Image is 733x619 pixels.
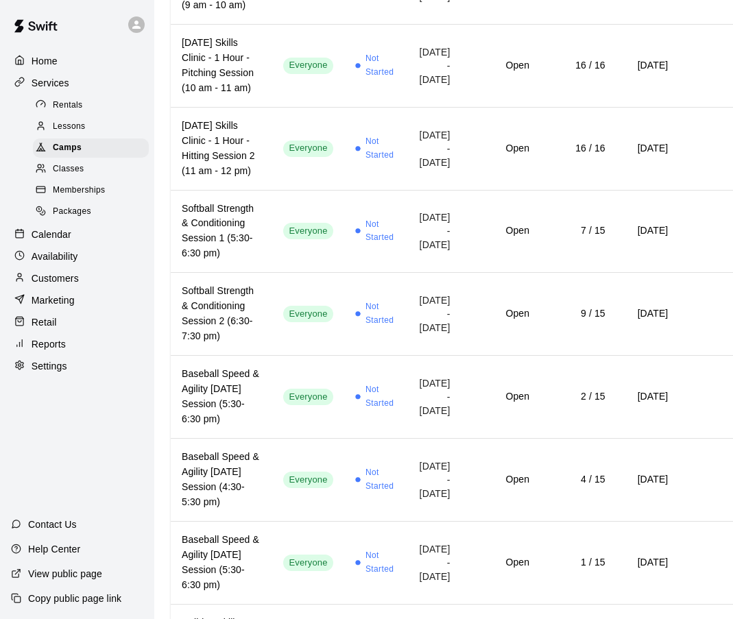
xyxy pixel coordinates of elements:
td: [DATE] - [DATE] [407,356,461,439]
h6: Softball Strength & Conditioning Session 2 (6:30-7:30 pm) [182,284,261,344]
span: Camps [53,141,82,155]
h6: 16 / 16 [551,58,605,73]
a: Retail [11,312,143,332]
div: This service is visible to all of your customers [283,58,333,74]
a: Settings [11,356,143,376]
span: Packages [53,205,91,219]
span: Everyone [283,391,333,404]
span: Classes [53,162,84,176]
h6: 9 / 15 [551,306,605,321]
h6: [DATE] [627,555,669,570]
div: This service is visible to all of your customers [283,141,333,157]
h6: Open [472,141,529,156]
a: Calendar [11,224,143,245]
div: Lessons [33,117,149,136]
a: Customers [11,268,143,289]
p: Customers [32,271,79,285]
h6: 7 / 15 [551,223,605,239]
td: [DATE] - [DATE] [407,273,461,356]
div: Memberships [33,181,149,200]
a: Packages [33,202,154,223]
span: Everyone [283,59,333,72]
p: Settings [32,359,67,373]
div: Classes [33,160,149,179]
p: Reports [32,337,66,351]
a: Services [11,73,143,93]
p: Retail [32,315,57,329]
p: Help Center [28,542,80,556]
div: This service is visible to all of your customers [283,389,333,405]
div: This service is visible to all of your customers [283,555,333,571]
span: Not Started [365,383,396,411]
h6: [DATE] [627,389,669,404]
a: Availability [11,246,143,267]
h6: [DATE] [627,306,669,321]
td: [DATE] - [DATE] [407,522,461,605]
span: Not Started [365,52,396,80]
p: Contact Us [28,518,77,531]
span: Not Started [365,466,396,494]
span: Not Started [365,549,396,576]
h6: Open [472,58,529,73]
a: Memberships [33,180,154,202]
a: Marketing [11,290,143,311]
h6: Baseball Speed & Agility [DATE] Session (5:30-6:30 pm) [182,367,261,427]
td: [DATE] - [DATE] [407,24,461,107]
p: Services [32,76,69,90]
p: Availability [32,250,78,263]
a: Classes [33,159,154,180]
h6: 1 / 15 [551,555,605,570]
h6: Open [472,555,529,570]
a: Home [11,51,143,71]
p: Marketing [32,293,75,307]
a: Reports [11,334,143,354]
h6: [DATE] [627,58,669,73]
h6: [DATE] Skills Clinic - 1 Hour - Hitting Session 2 (11 am - 12 pm) [182,119,261,179]
span: Everyone [283,225,333,238]
h6: Baseball Speed & Agility [DATE] Session (5:30-6:30 pm) [182,533,261,593]
a: Rentals [33,95,154,116]
a: Camps [33,138,154,159]
span: Everyone [283,557,333,570]
h6: 16 / 16 [551,141,605,156]
span: Everyone [283,474,333,487]
h6: Open [472,306,529,321]
h6: 2 / 15 [551,389,605,404]
div: Rentals [33,96,149,115]
div: This service is visible to all of your customers [283,306,333,322]
span: Not Started [365,135,396,162]
span: Not Started [365,300,396,328]
div: This service is visible to all of your customers [283,472,333,488]
span: Memberships [53,184,105,197]
h6: [DATE] Skills Clinic - 1 Hour - Pitching Session (10 am - 11 am) [182,36,261,96]
a: Lessons [33,116,154,137]
p: Calendar [32,228,71,241]
h6: [DATE] [627,141,669,156]
h6: 4 / 15 [551,472,605,487]
span: Rentals [53,99,83,112]
div: Camps [33,138,149,158]
p: View public page [28,567,102,581]
td: [DATE] - [DATE] [407,107,461,190]
div: This service is visible to all of your customers [283,223,333,239]
h6: Open [472,389,529,404]
span: Everyone [283,308,333,321]
span: Not Started [365,218,396,245]
h6: Softball Strength & Conditioning Session 1 (5:30-6:30 pm) [182,202,261,262]
h6: Open [472,472,529,487]
h6: Baseball Speed & Agility [DATE] Session (4:30-5:30 pm) [182,450,261,510]
h6: [DATE] [627,223,669,239]
h6: [DATE] [627,472,669,487]
h6: Open [472,223,529,239]
td: [DATE] - [DATE] [407,190,461,273]
td: [DATE] - [DATE] [407,439,461,522]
